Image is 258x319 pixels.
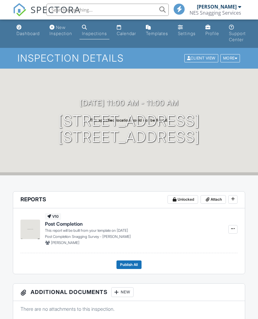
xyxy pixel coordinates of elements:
a: Client View [184,56,220,60]
a: Inspections [79,22,109,39]
div: NES Snagging Services [190,10,241,16]
a: SPECTORA [13,8,81,21]
img: The Best Home Inspection Software - Spectora [13,3,26,16]
div: Templates [146,31,168,36]
div: Dashboard [17,31,40,36]
a: Profile [203,22,222,39]
a: Dashboard [14,22,42,39]
a: Calendar [114,22,138,39]
div: Client View [184,54,218,63]
h3: Additional Documents [13,284,245,301]
div: [PERSON_NAME] [197,4,237,10]
a: Settings [175,22,198,39]
span: SPECTORA [31,3,81,16]
div: Support Center [229,31,246,42]
div: New Inspection [50,25,72,36]
a: Support Center [227,22,248,45]
h1: [STREET_ADDRESS] [STREET_ADDRESS] [58,113,200,145]
div: Calendar [117,31,136,36]
h1: Inspection Details [17,53,241,63]
div: Profile [205,31,219,36]
div: Inspections [82,31,107,36]
h3: [DATE] 11:00 am - 11:00 am [80,99,179,107]
div: New [111,287,134,297]
a: Templates [143,22,171,39]
div: Settings [178,31,196,36]
input: Search everything... [46,4,169,16]
div: More [220,54,240,63]
a: New Inspection [47,22,75,39]
p: There are no attachments to this inspection. [20,306,238,312]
